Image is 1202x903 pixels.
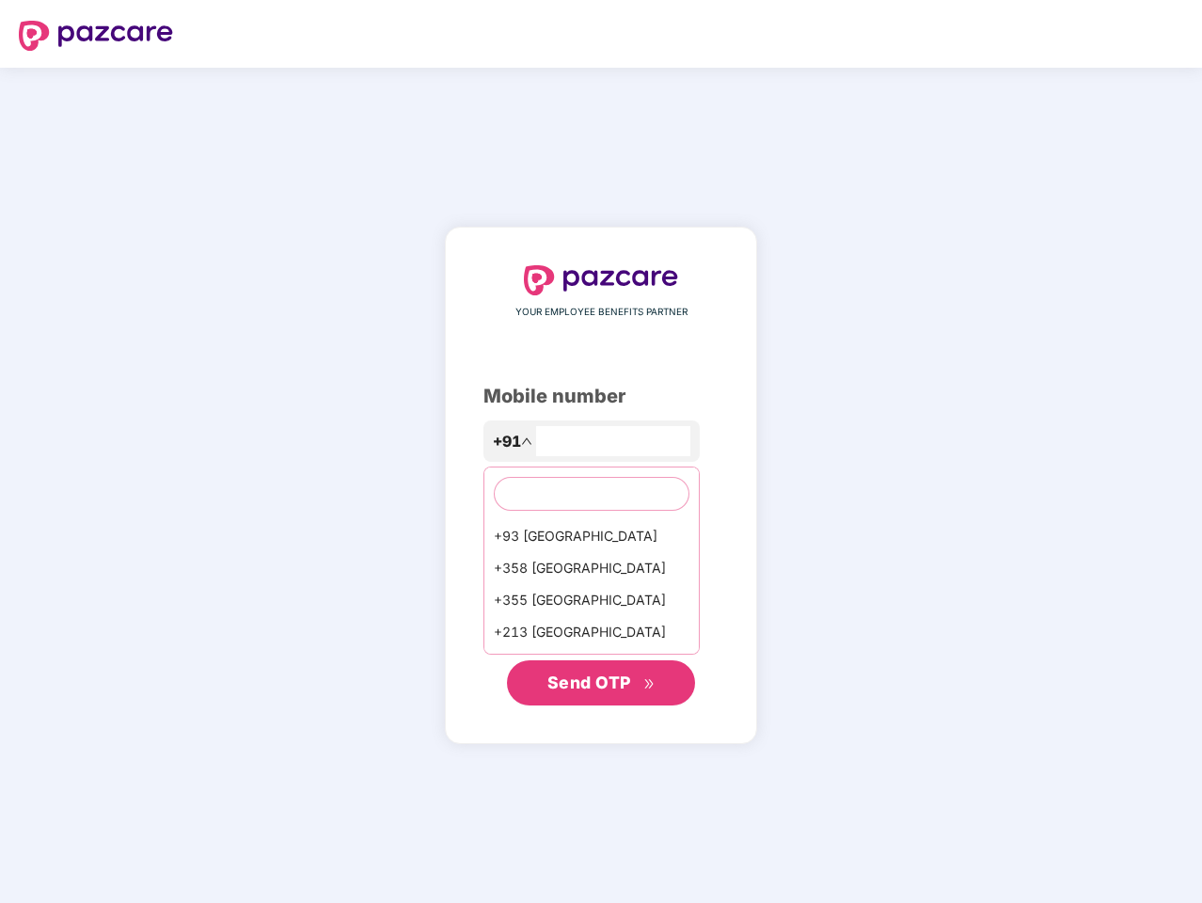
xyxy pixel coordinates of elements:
div: +1684 AmericanSamoa [484,648,699,680]
div: Mobile number [483,382,719,411]
span: YOUR EMPLOYEE BENEFITS PARTNER [515,305,688,320]
img: logo [524,265,678,295]
span: double-right [643,678,656,690]
span: Send OTP [547,673,631,692]
div: +93 [GEOGRAPHIC_DATA] [484,520,699,552]
span: up [521,436,532,447]
div: +213 [GEOGRAPHIC_DATA] [484,616,699,648]
div: +358 [GEOGRAPHIC_DATA] [484,552,699,584]
div: +355 [GEOGRAPHIC_DATA] [484,584,699,616]
img: logo [19,21,173,51]
span: +91 [493,430,521,453]
button: Send OTPdouble-right [507,660,695,705]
